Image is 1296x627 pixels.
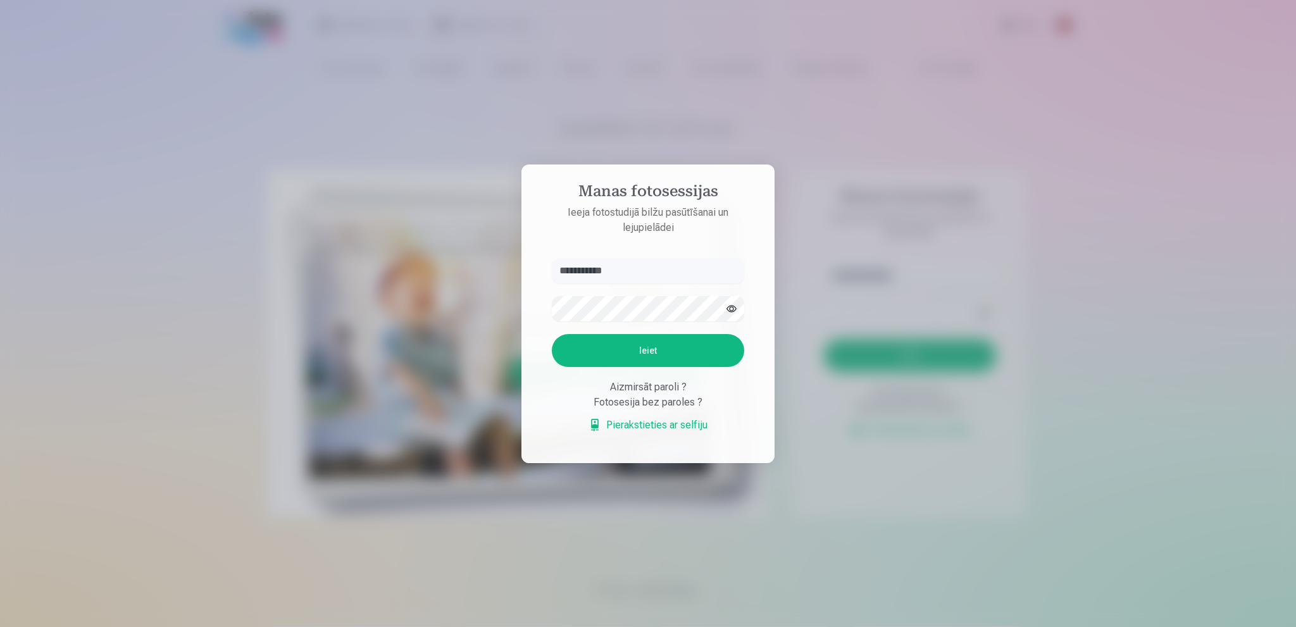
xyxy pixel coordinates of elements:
[552,334,744,367] button: Ieiet
[539,182,757,205] h4: Manas fotosessijas
[552,395,744,410] div: Fotosesija bez paroles ?
[589,418,707,433] a: Pierakstieties ar selfiju
[552,380,744,395] div: Aizmirsāt paroli ?
[539,205,757,235] p: Ieeja fotostudijā bilžu pasūtīšanai un lejupielādei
